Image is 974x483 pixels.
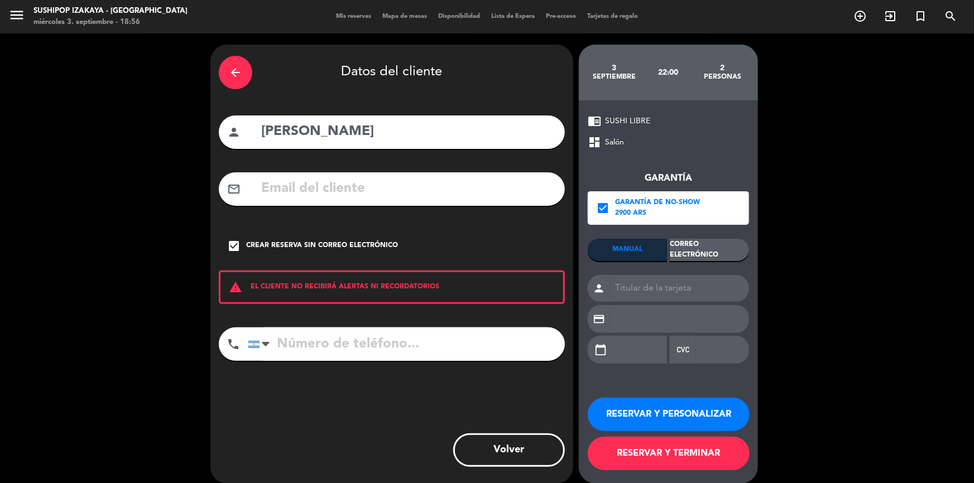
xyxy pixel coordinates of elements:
[670,239,749,261] div: Correo Electrónico
[229,66,242,79] i: arrow_back
[220,281,251,294] i: warning
[884,9,897,23] i: exit_to_app
[227,337,240,351] i: phone
[595,344,607,356] i: calendar_today
[260,120,556,143] input: Nombre del cliente
[605,136,624,149] span: Salón
[695,64,750,73] div: 2
[944,9,957,23] i: search
[593,313,605,325] i: credit_card
[260,177,556,200] input: Email del cliente
[616,306,743,332] iframe: Campo de entrada seguro del número de tarjeta
[248,328,274,360] div: Argentina: +54
[588,114,601,128] span: chrome_reader_mode
[248,327,565,361] input: Número de teléfono...
[588,437,750,470] button: RESERVAR Y TERMINAR
[610,275,749,302] input: Titular de la tarjeta
[486,13,540,20] span: Lista de Espera
[588,171,749,186] div: Garantía
[615,197,700,209] div: Garantía de no-show
[587,64,641,73] div: 3
[620,336,661,363] iframe: Campo de entrada seguro de la fecha de caducidad
[588,136,601,149] span: dashboard
[33,17,188,28] div: miércoles 3. septiembre - 18:56
[219,271,565,304] div: EL CLIENTE NO RECIBIRÁ ALERTAS NI RECORDATORIOS
[615,208,700,219] div: 2900 ARS
[593,282,605,294] i: person
[641,53,695,92] div: 22:00
[433,13,486,20] span: Disponibilidad
[582,13,644,20] span: Tarjetas de regalo
[227,182,241,196] i: mail_outline
[33,6,188,17] div: Sushipop Izakaya - [GEOGRAPHIC_DATA]
[246,240,398,252] div: Crear reserva sin correo electrónico
[227,125,241,139] i: person
[453,433,565,467] button: Volver
[605,115,650,128] span: SUSHI LIBRE
[540,13,582,20] span: Pre-acceso
[330,13,377,20] span: Mis reservas
[914,9,927,23] i: turned_in_not
[227,239,241,253] i: check_box
[702,336,743,363] iframe: Campo de entrada seguro para el CVC
[219,53,565,92] div: Datos del cliente
[8,7,25,23] i: menu
[596,201,610,215] i: check_box
[587,73,641,81] div: septiembre
[695,73,750,81] div: personas
[8,7,25,27] button: menu
[588,398,750,431] button: RESERVAR Y PERSONALIZAR
[377,13,433,20] span: Mapa de mesas
[853,9,867,23] i: add_circle_outline
[588,239,667,261] div: MANUAL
